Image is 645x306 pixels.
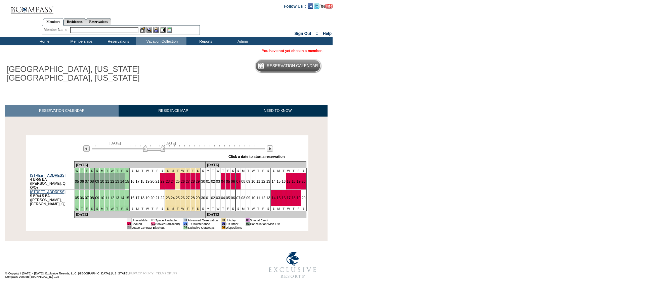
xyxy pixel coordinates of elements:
[286,206,291,211] td: W
[5,63,156,84] h1: [GEOGRAPHIC_DATA], [US_STATE][GEOGRAPHIC_DATA], [US_STATE]
[228,105,328,117] a: NEED TO KNOW
[191,196,195,200] a: 28
[287,179,291,183] a: 17
[63,18,86,25] a: Residences
[186,37,223,45] td: Reports
[105,168,110,173] td: Mountains Mud Season - Fall 2025
[150,168,155,173] td: T
[127,218,131,222] td: 01
[185,168,190,173] td: Thanksgiving
[170,168,175,173] td: Thanksgiving
[297,196,301,200] a: 19
[308,4,313,8] a: Become our fan on Facebook
[201,179,205,183] a: 30
[206,211,306,218] td: [DATE]
[115,168,120,173] td: Mountains Mud Season - Fall 2025
[294,31,311,36] a: Sign Out
[120,196,124,200] a: 14
[80,179,84,183] a: 06
[140,27,145,33] img: b_edit.gif
[200,168,205,173] td: S
[200,206,205,211] td: S
[176,179,180,183] a: 25
[84,168,89,173] td: Mountains Mud Season - Fall 2025
[246,168,251,173] td: T
[166,179,170,183] a: 23
[320,4,333,8] a: Subscribe to our YouTube Channel
[115,179,119,183] a: 13
[281,206,286,211] td: T
[30,173,66,177] a: [STREET_ADDRESS]
[100,196,104,200] a: 10
[105,196,109,200] a: 11
[195,168,200,173] td: Thanksgiving
[125,206,130,211] td: Mountains Mud Season - Fall 2025
[287,196,291,200] a: 17
[110,168,115,173] td: Mountains Mud Season - Fall 2025
[291,206,296,211] td: T
[226,222,242,226] td: ER Other
[171,196,175,200] a: 24
[251,206,256,211] td: W
[156,179,160,183] a: 21
[135,196,139,200] a: 17
[256,179,260,183] a: 11
[131,222,147,226] td: Booked
[145,168,150,173] td: W
[30,190,66,194] a: [STREET_ADDRESS]
[150,196,155,200] a: 20
[89,206,94,211] td: Mountains Mud Season - Fall 2025
[129,272,154,275] a: PRIVACY POLICY
[195,206,200,211] td: Thanksgiving
[187,218,218,222] td: Advanced Reservation
[241,179,245,183] a: 08
[276,168,281,173] td: M
[220,206,225,211] td: T
[156,196,160,200] a: 21
[221,226,225,229] td: 01
[220,168,225,173] td: T
[256,196,260,200] a: 11
[241,196,245,200] a: 08
[150,206,155,211] td: T
[161,179,165,183] a: 22
[135,179,139,183] a: 17
[155,206,160,211] td: F
[119,105,228,117] a: RESIDENCE MAP
[161,196,165,200] a: 22
[140,168,145,173] td: T
[74,162,205,168] td: [DATE]
[235,206,241,211] td: S
[211,196,215,200] a: 02
[165,206,170,211] td: Thanksgiving
[292,196,296,200] a: 18
[284,3,308,9] td: Follow Us ::
[301,168,306,173] td: S
[266,179,270,183] a: 13
[228,155,285,159] div: Click a date to start a reservation
[115,206,120,211] td: Mountains Mud Season - Fall 2025
[281,168,286,173] td: T
[226,226,242,229] td: Dispositions
[151,218,155,222] td: 01
[246,206,251,211] td: T
[99,37,136,45] td: Reservations
[85,196,89,200] a: 07
[282,179,286,183] a: 16
[83,145,90,152] img: Previous
[183,218,187,222] td: 01
[266,168,271,173] td: S
[105,206,110,211] td: Mountains Mud Season - Fall 2025
[271,206,276,211] td: S
[135,206,140,211] td: M
[75,196,79,200] a: 05
[246,179,250,183] a: 09
[261,206,266,211] td: F
[153,27,159,33] img: Impersonate
[191,179,195,183] a: 28
[262,49,322,53] span: You have not yet chosen a member.
[226,179,230,183] a: 05
[302,196,306,200] a: 20
[151,222,155,226] td: 01
[314,3,319,9] img: Follow us on Twitter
